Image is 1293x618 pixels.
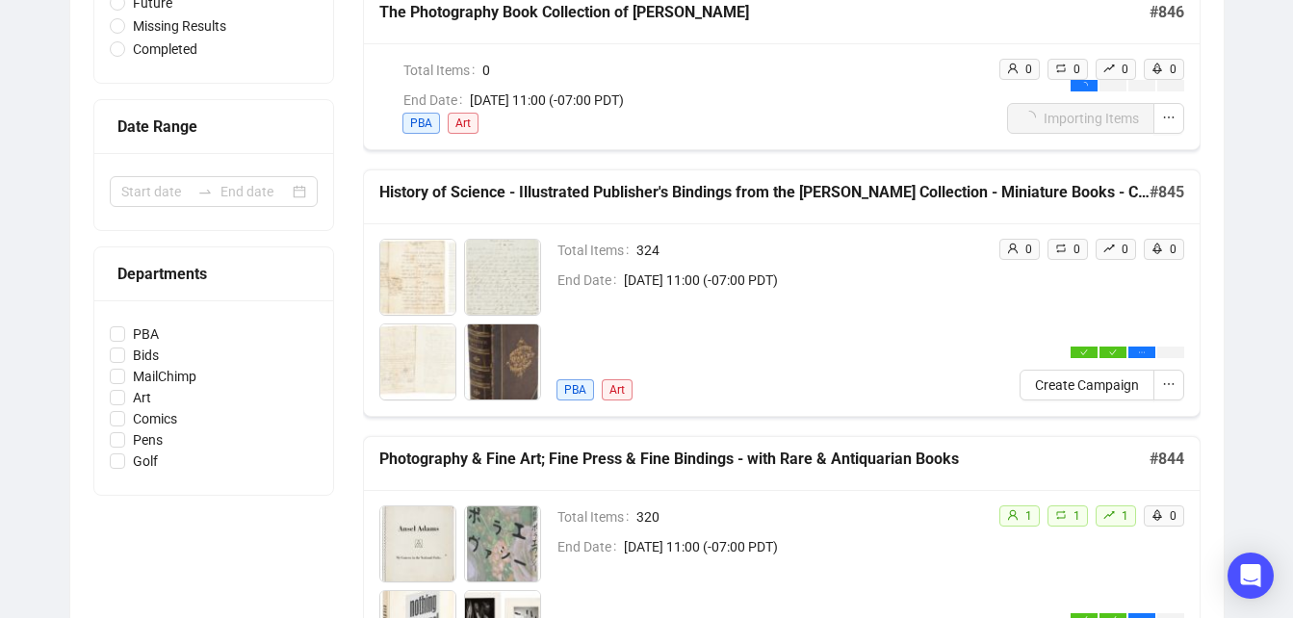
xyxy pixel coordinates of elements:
[1055,509,1067,521] span: retweet
[465,506,540,581] img: 2_1.jpg
[602,379,633,400] span: Art
[125,323,167,345] span: PBA
[125,429,170,451] span: Pens
[379,448,1150,471] h5: Photography & Fine Art; Fine Press & Fine Bindings - with Rare & Antiquarian Books
[1007,509,1019,521] span: user
[1170,63,1177,76] span: 0
[125,451,166,472] span: Golf
[1103,509,1115,521] span: rise
[125,345,167,366] span: Bids
[379,181,1150,204] h5: History of Science - Illustrated Publisher's Bindings from the [PERSON_NAME] Collection - Miniatu...
[624,536,983,557] span: [DATE] 11:00 (-07:00 PDT)
[1228,553,1274,599] div: Open Intercom Messenger
[197,184,213,199] span: swap-right
[470,90,983,111] span: [DATE] 11:00 (-07:00 PDT)
[1122,509,1128,523] span: 1
[363,169,1201,417] a: History of Science - Illustrated Publisher's Bindings from the [PERSON_NAME] Collection - Miniatu...
[117,262,310,286] div: Departments
[125,387,159,408] span: Art
[1073,509,1080,523] span: 1
[380,324,455,399] img: 3_1.jpg
[1103,63,1115,74] span: rise
[380,506,455,581] img: 1_1.jpg
[403,90,470,111] span: End Date
[1025,243,1032,256] span: 0
[557,240,636,261] span: Total Items
[1025,63,1032,76] span: 0
[1025,509,1032,523] span: 1
[557,270,624,291] span: End Date
[1073,63,1080,76] span: 0
[1151,63,1163,74] span: rocket
[403,60,482,81] span: Total Items
[1035,374,1139,396] span: Create Campaign
[557,536,624,557] span: End Date
[1162,111,1176,124] span: ellipsis
[1151,509,1163,521] span: rocket
[482,60,983,81] span: 0
[1080,348,1088,356] span: check
[1020,370,1154,400] button: Create Campaign
[1103,243,1115,254] span: rise
[636,240,983,261] span: 324
[125,366,204,387] span: MailChimp
[1055,243,1067,254] span: retweet
[125,15,234,37] span: Missing Results
[556,379,594,400] span: PBA
[220,181,289,202] input: End date
[1122,243,1128,256] span: 0
[1138,348,1146,356] span: ellipsis
[1073,243,1080,256] span: 0
[379,1,1150,24] h5: The Photography Book Collection of [PERSON_NAME]
[636,506,983,528] span: 320
[1170,509,1177,523] span: 0
[1109,348,1117,356] span: check
[624,270,983,291] span: [DATE] 11:00 (-07:00 PDT)
[125,39,205,60] span: Completed
[1170,243,1177,256] span: 0
[1150,181,1184,204] h5: # 845
[380,240,455,315] img: 1_1.jpg
[125,408,185,429] span: Comics
[1151,243,1163,254] span: rocket
[1150,448,1184,471] h5: # 844
[1079,81,1088,90] span: loading
[197,184,213,199] span: to
[1150,1,1184,24] h5: # 846
[1122,63,1128,76] span: 0
[402,113,440,134] span: PBA
[557,506,636,528] span: Total Items
[1007,63,1019,74] span: user
[121,181,190,202] input: Start date
[1055,63,1067,74] span: retweet
[117,115,310,139] div: Date Range
[1007,243,1019,254] span: user
[1007,103,1154,134] button: Importing Items
[448,113,478,134] span: Art
[1162,377,1176,391] span: ellipsis
[465,240,540,315] img: 2_1.jpg
[465,324,540,399] img: 4_1.jpg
